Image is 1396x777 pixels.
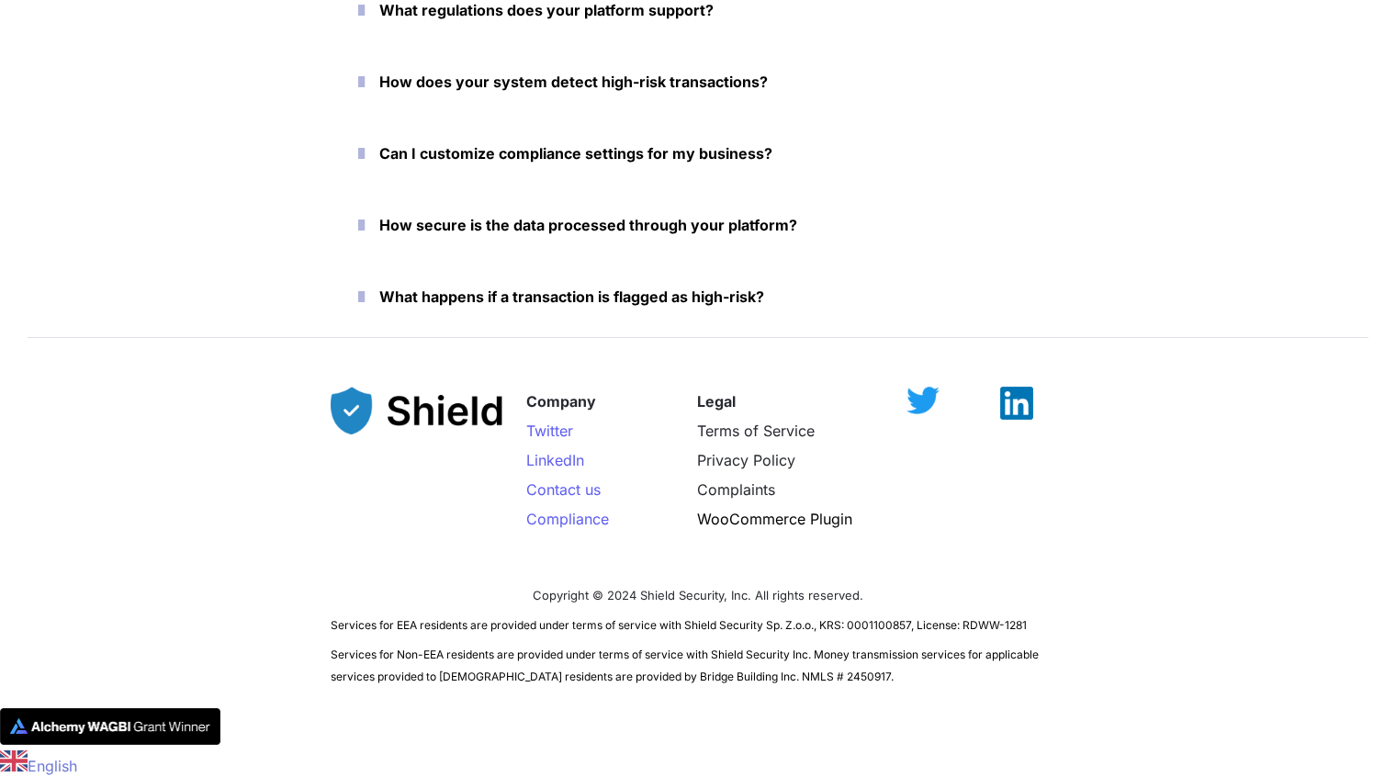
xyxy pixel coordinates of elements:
[526,422,573,440] a: Twitter
[697,422,815,440] a: Terms of Service
[379,1,714,19] strong: What regulations does your platform support?
[697,392,736,411] strong: Legal
[331,618,1027,632] span: Services for EEA residents are provided under terms of service with Shield Security Sp. Z.o.o., K...
[331,647,1041,683] span: Services for Non-EEA residents are provided under terms of service with Shield Security Inc. Mone...
[697,510,852,528] a: WooCommerce Plugin
[697,451,795,469] a: Privacy Policy
[526,510,609,528] a: Compliance
[526,480,601,499] a: Contact us
[697,480,775,499] a: Complaints
[379,287,764,306] strong: What happens if a transaction is flagged as high-risk?
[331,53,1065,110] button: How does your system detect high-risk transactions?
[379,73,768,91] strong: How does your system detect high-risk transactions?
[331,125,1065,182] button: Can I customize compliance settings for my business?
[526,451,584,469] a: LinkedIn
[379,216,797,234] strong: How secure is the data processed through your platform?
[331,197,1065,253] button: How secure is the data processed through your platform?
[533,588,863,602] span: Copyright © 2024 Shield Security, Inc. All rights reserved.
[526,392,596,411] strong: Company
[379,144,772,163] strong: Can I customize compliance settings for my business?
[331,268,1065,325] button: What happens if a transaction is flagged as high-risk?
